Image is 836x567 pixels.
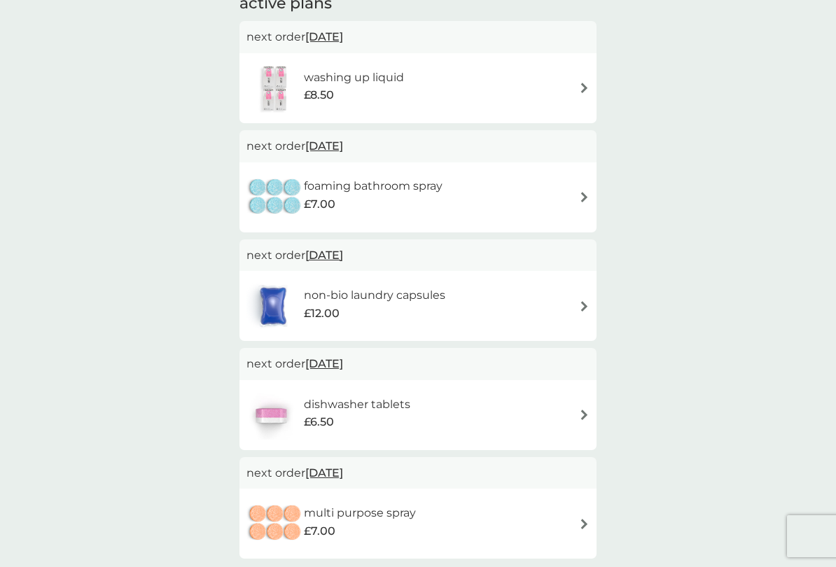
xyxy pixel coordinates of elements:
[246,173,304,222] img: foaming bathroom spray
[304,286,445,304] h6: non-bio laundry capsules
[579,83,590,93] img: arrow right
[246,464,590,482] p: next order
[579,519,590,529] img: arrow right
[246,28,590,46] p: next order
[304,504,416,522] h6: multi purpose spray
[304,304,340,323] span: £12.00
[246,391,295,440] img: dishwasher tablets
[246,355,590,373] p: next order
[304,69,404,87] h6: washing up liquid
[305,459,343,486] span: [DATE]
[246,137,590,155] p: next order
[305,241,343,269] span: [DATE]
[304,86,334,104] span: £8.50
[304,522,335,540] span: £7.00
[246,64,304,113] img: washing up liquid
[304,413,334,431] span: £6.50
[305,350,343,377] span: [DATE]
[579,192,590,202] img: arrow right
[246,499,304,548] img: multi purpose spray
[304,195,335,213] span: £7.00
[305,132,343,160] span: [DATE]
[305,23,343,50] span: [DATE]
[304,177,443,195] h6: foaming bathroom spray
[246,281,300,330] img: non-bio laundry capsules
[579,409,590,420] img: arrow right
[579,301,590,311] img: arrow right
[246,246,590,265] p: next order
[304,395,410,414] h6: dishwasher tablets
